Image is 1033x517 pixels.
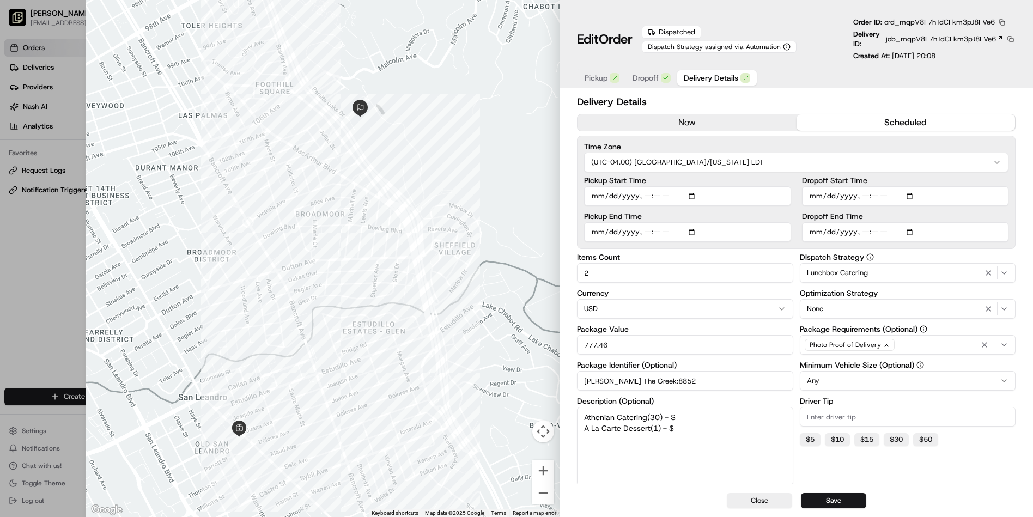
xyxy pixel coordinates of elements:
[584,177,791,184] label: Pickup Start Time
[513,510,556,516] a: Report a map error
[853,29,1016,49] div: Delivery ID:
[103,244,175,254] span: API Documentation
[89,503,125,517] a: Open this area in Google Maps (opens a new window)
[578,114,797,131] button: now
[577,397,793,405] label: Description (Optional)
[810,340,881,349] span: Photo Proof of Delivery
[11,142,73,150] div: Past conversations
[34,169,88,178] span: [PERSON_NAME]
[22,169,31,178] img: 1736555255976-a54dd68f-1ca7-489b-9aae-adbdc363a1c4
[585,72,607,83] span: Pickup
[800,433,821,446] button: $5
[642,26,701,39] div: Dispatched
[797,114,1016,131] button: scheduled
[800,407,1016,427] input: Enter driver tip
[800,325,1016,333] label: Package Requirements (Optional)
[801,493,866,508] button: Save
[532,482,554,504] button: Zoom out
[372,509,418,517] button: Keyboard shortcuts
[11,104,31,124] img: 1736555255976-a54dd68f-1ca7-489b-9aae-adbdc363a1c4
[648,42,781,51] span: Dispatch Strategy assigned via Automation
[892,51,935,60] span: [DATE] 20:08
[727,493,792,508] button: Close
[886,34,1004,44] a: job_mqpV8F7hTdCFkm3pJ8FVe6
[77,270,132,278] a: Powered byPylon
[684,72,738,83] span: Delivery Details
[532,421,554,442] button: Map camera controls
[577,253,793,261] label: Items Count
[807,268,868,278] span: Lunchbox Catering
[49,115,150,124] div: We're available if you need us!
[854,433,879,446] button: $15
[90,198,94,207] span: •
[853,17,995,27] p: Order ID:
[577,31,633,48] h1: Edit
[89,503,125,517] img: Google
[90,169,94,178] span: •
[532,460,554,482] button: Zoom in
[577,371,793,391] input: Enter package identifier
[884,433,909,446] button: $30
[108,270,132,278] span: Pylon
[577,335,793,355] input: Enter package value
[802,212,1009,220] label: Dropoff End Time
[49,104,179,115] div: Start new chat
[34,198,88,207] span: [PERSON_NAME]
[577,289,793,297] label: Currency
[11,159,28,176] img: Brittany Newman
[577,94,1016,110] h2: Delivery Details
[886,34,996,44] span: job_mqpV8F7hTdCFkm3pJ8FVe6
[920,325,927,333] button: Package Requirements (Optional)
[577,407,793,485] textarea: Athenian Catering(30) - $ A La Carte Dessert(1) - $
[28,70,180,82] input: Clear
[584,143,1008,150] label: Time Zone
[96,169,119,178] span: [DATE]
[800,253,1016,261] label: Dispatch Strategy
[23,104,42,124] img: 9188753566659_6852d8bf1fb38e338040_72.png
[800,397,1016,405] label: Driver Tip
[11,245,20,253] div: 📗
[800,289,1016,297] label: Optimization Strategy
[853,51,935,61] p: Created At:
[884,17,995,27] span: ord_mqpV8F7hTdCFkm3pJ8FVe6
[599,31,633,48] span: Order
[825,433,850,446] button: $10
[577,325,793,333] label: Package Value
[185,107,198,120] button: Start new chat
[92,245,101,253] div: 💻
[800,299,1016,319] button: None
[577,263,793,283] input: Enter items count
[577,361,793,369] label: Package Identifier (Optional)
[642,41,797,53] button: Dispatch Strategy assigned via Automation
[11,11,33,33] img: Nash
[11,188,28,205] img: Masood Aslam
[491,510,506,516] a: Terms (opens in new tab)
[802,177,1009,184] label: Dropoff Start Time
[916,361,924,369] button: Minimum Vehicle Size (Optional)
[800,361,1016,369] label: Minimum Vehicle Size (Optional)
[88,239,179,259] a: 💻API Documentation
[22,244,83,254] span: Knowledge Base
[807,304,823,314] span: None
[11,44,198,61] p: Welcome 👋
[22,199,31,208] img: 1736555255976-a54dd68f-1ca7-489b-9aae-adbdc363a1c4
[584,212,791,220] label: Pickup End Time
[169,139,198,153] button: See all
[800,263,1016,283] button: Lunchbox Catering
[7,239,88,259] a: 📗Knowledge Base
[96,198,119,207] span: [DATE]
[425,510,484,516] span: Map data ©2025 Google
[866,253,874,261] button: Dispatch Strategy
[913,433,938,446] button: $50
[800,335,1016,355] button: Photo Proof of Delivery
[633,72,659,83] span: Dropoff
